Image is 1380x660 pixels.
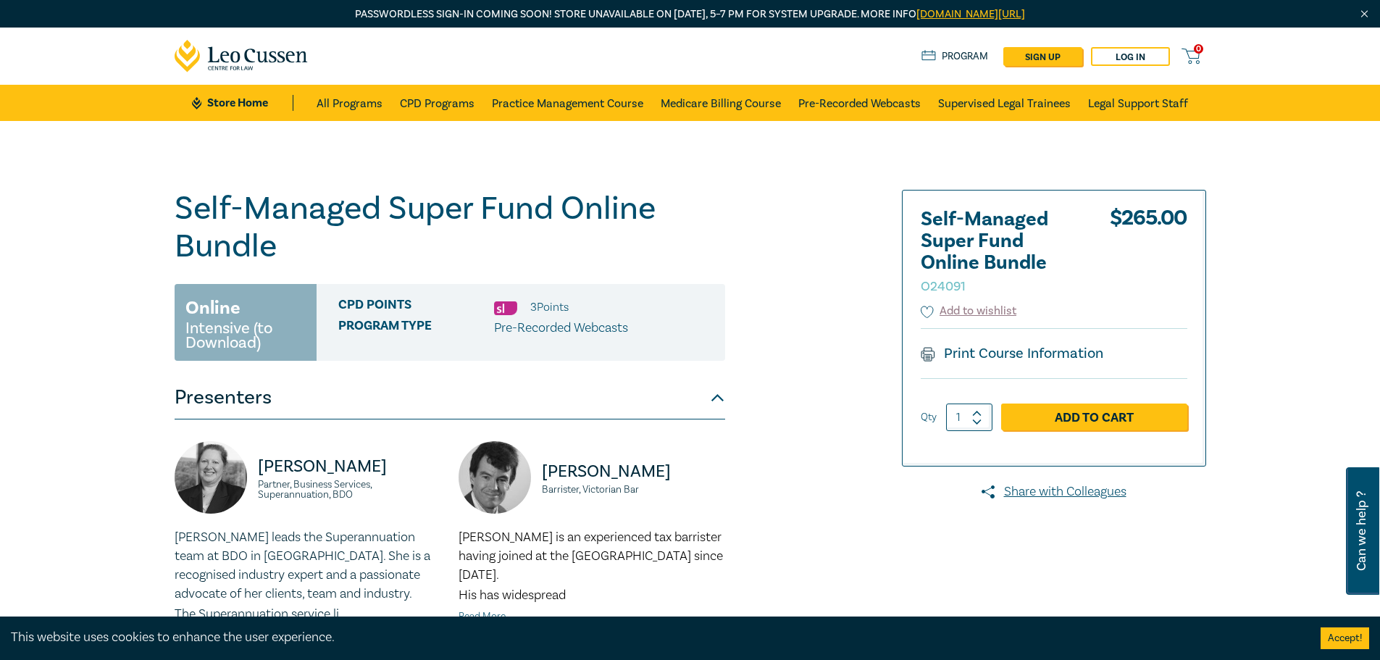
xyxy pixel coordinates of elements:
a: Supervised Legal Trainees [938,85,1071,121]
a: Medicare Billing Course [661,85,781,121]
p: The Superannuation service li [175,605,441,624]
img: Substantive Law [494,301,517,315]
button: Add to wishlist [921,303,1017,319]
small: Barrister, Victorian Bar [542,485,725,495]
p: Passwordless sign-in coming soon! Store unavailable on [DATE], 5–7 PM for system upgrade. More info [175,7,1206,22]
a: All Programs [317,85,382,121]
small: O24091 [921,278,966,295]
span: His has widespread [459,587,566,603]
a: Log in [1091,47,1170,66]
small: Intensive (to Download) [185,321,306,350]
a: Read More [459,610,506,623]
a: Program [921,49,989,64]
a: Print Course Information [921,344,1104,363]
h3: Online [185,295,241,321]
a: Add to Cart [1001,404,1187,431]
a: CPD Programs [400,85,474,121]
div: $ 265.00 [1110,209,1187,303]
a: [DOMAIN_NAME][URL] [916,7,1025,21]
a: sign up [1003,47,1082,66]
p: [PERSON_NAME] leads the Superannuation team at BDO in [GEOGRAPHIC_DATA]. She is a recognised indu... [175,528,441,603]
span: [PERSON_NAME] is an experienced tax barrister having joined at the [GEOGRAPHIC_DATA] since [DATE]. [459,529,723,583]
a: Store Home [192,95,293,111]
a: Practice Management Course [492,85,643,121]
a: Pre-Recorded Webcasts [798,85,921,121]
span: 0 [1194,44,1203,54]
button: Presenters [175,376,725,419]
small: Partner, Business Services, Superannuation, BDO [258,480,441,500]
span: Can we help ? [1355,476,1368,586]
p: [PERSON_NAME] [542,460,725,483]
img: Close [1358,8,1371,20]
label: Qty [921,409,937,425]
input: 1 [946,404,992,431]
p: Pre-Recorded Webcasts [494,319,628,338]
a: Legal Support Staff [1088,85,1188,121]
img: https://s3.ap-southeast-2.amazonaws.com/leo-cussen-store-production-content/Contacts/Shirley%20Sc... [175,441,247,514]
img: https://s3.ap-southeast-2.amazonaws.com/leo-cussen-store-production-content/Contacts/Robert%20Nie... [459,441,531,514]
h1: Self-Managed Super Fund Online Bundle [175,190,725,265]
a: Share with Colleagues [902,483,1206,501]
button: Accept cookies [1321,627,1369,649]
span: CPD Points [338,298,494,317]
div: This website uses cookies to enhance the user experience. [11,628,1299,647]
h2: Self-Managed Super Fund Online Bundle [921,209,1080,296]
p: [PERSON_NAME] [258,455,441,478]
span: Program type [338,319,494,338]
li: 3 Point s [530,298,569,317]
